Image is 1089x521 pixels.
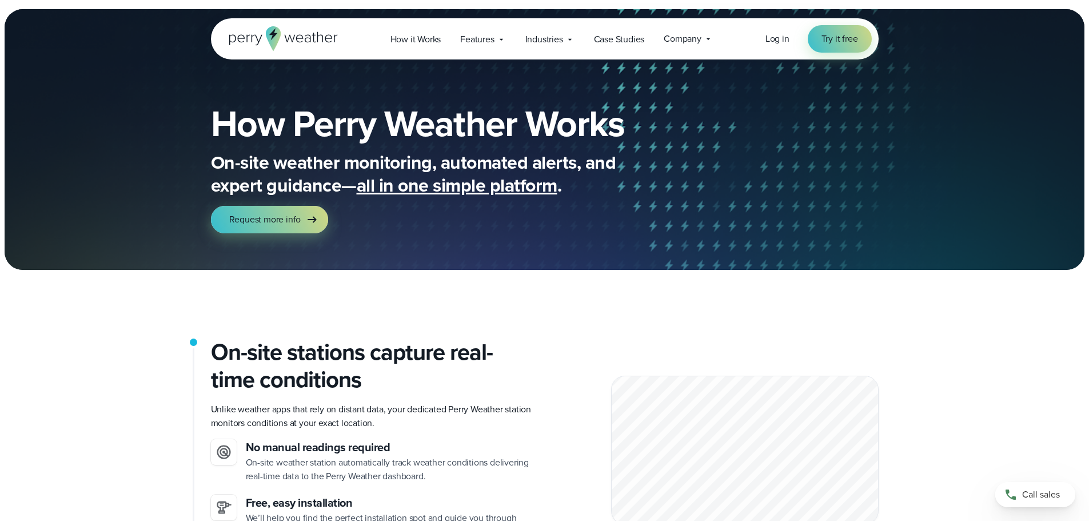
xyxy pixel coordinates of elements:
[525,33,563,46] span: Industries
[584,27,655,51] a: Case Studies
[211,339,536,393] h2: On-site stations capture real-time conditions
[246,439,536,456] h3: No manual readings required
[664,32,701,46] span: Company
[381,27,451,51] a: How it Works
[821,32,858,46] span: Try it free
[246,495,536,511] h3: Free, easy installation
[211,206,329,233] a: Request more info
[211,105,707,142] h1: How Perry Weather Works
[460,33,494,46] span: Features
[211,403,536,430] p: Unlike weather apps that rely on distant data, your dedicated Perry Weather station monitors cond...
[808,25,872,53] a: Try it free
[211,151,668,197] p: On-site weather monitoring, automated alerts, and expert guidance— .
[246,456,536,483] p: On-site weather station automatically track weather conditions delivering real-time data to the P...
[229,213,301,226] span: Request more info
[995,482,1075,507] a: Call sales
[390,33,441,46] span: How it Works
[765,32,789,45] span: Log in
[594,33,645,46] span: Case Studies
[357,172,557,199] span: all in one simple platform
[1022,488,1060,502] span: Call sales
[765,32,789,46] a: Log in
